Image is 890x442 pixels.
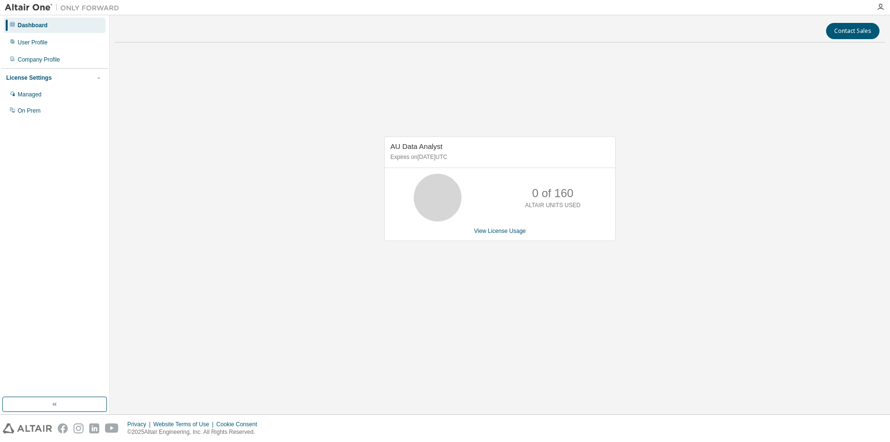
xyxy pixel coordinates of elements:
[127,421,153,428] div: Privacy
[18,56,60,63] div: Company Profile
[58,423,68,433] img: facebook.svg
[532,185,574,201] p: 0 of 160
[390,142,442,150] span: AU Data Analyst
[73,423,84,433] img: instagram.svg
[105,423,119,433] img: youtube.svg
[6,74,52,82] div: License Settings
[474,228,526,234] a: View License Usage
[390,153,607,161] p: Expires on [DATE] UTC
[18,91,42,98] div: Managed
[18,107,41,115] div: On Prem
[216,421,262,428] div: Cookie Consent
[89,423,99,433] img: linkedin.svg
[5,3,124,12] img: Altair One
[3,423,52,433] img: altair_logo.svg
[18,39,48,46] div: User Profile
[127,428,263,436] p: © 2025 Altair Engineering, Inc. All Rights Reserved.
[18,21,48,29] div: Dashboard
[153,421,216,428] div: Website Terms of Use
[525,201,580,210] p: ALTAIR UNITS USED
[826,23,880,39] button: Contact Sales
